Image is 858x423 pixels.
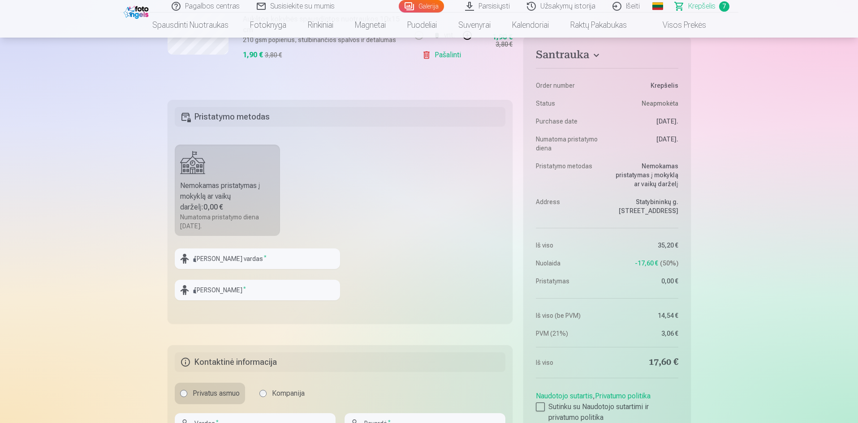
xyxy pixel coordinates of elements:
dd: Krepšelis [612,81,678,90]
dt: Iš viso (be PVM) [536,311,603,320]
span: Neapmokėta [642,99,678,108]
dt: Iš viso [536,241,603,250]
div: 1,90 € [243,50,263,60]
dt: Nuolaida [536,259,603,268]
a: Kalendoriai [501,13,560,38]
div: 3,80 € [265,51,282,60]
label: Sutinku su Naudotojo sutartimi ir privatumo politika [536,402,678,423]
span: -17,60 € [635,259,658,268]
h5: Kontaktinė informacija [175,352,506,372]
dd: 14,54 € [612,311,678,320]
a: Puodeliai [397,13,448,38]
a: Fotoknyga [239,13,297,38]
label: Kompanija [254,383,310,404]
div: Nemokamas pristatymas į mokyklą ar vaikų darželį : [180,180,275,213]
dt: Purchase date [536,117,603,126]
span: 7 [719,1,729,12]
div: 1,90 € [492,34,513,40]
a: Rinkiniai [297,13,344,38]
dt: Order number [536,81,603,90]
label: Privatus asmuo [175,383,245,404]
div: Numatoma pristatymo diena [DATE]. [180,213,275,231]
input: Kompanija [259,390,267,397]
a: Pašalinti [422,46,465,64]
dd: [DATE]. [612,135,678,153]
dt: Status [536,99,603,108]
img: /fa2 [124,4,151,19]
div: 3,80 € [496,40,513,49]
span: 50 % [660,259,678,268]
dt: Pristatymo metodas [536,162,603,188]
dd: Nemokamas pristatymas į mokyklą ar vaikų darželį [612,162,678,188]
div: , [536,387,678,423]
a: Privatumo politika [595,392,651,400]
dt: PVM (21%) [536,329,603,338]
button: Santrauka [536,48,678,64]
span: Krepšelis [688,1,716,12]
dt: Address [536,197,603,215]
a: Suvenyrai [448,13,501,38]
dd: 3,06 € [612,329,678,338]
b: 0,00 € [203,203,223,211]
dd: 17,60 € [612,356,678,369]
a: Magnetai [344,13,397,38]
a: Spausdinti nuotraukas [142,13,239,38]
p: 210 gsm popierius, stulbinančios spalvos ir detalumas [243,35,405,44]
dd: [DATE]. [612,117,678,126]
dt: Numatoma pristatymo diena [536,135,603,153]
dt: Iš viso [536,356,603,369]
dd: 0,00 € [612,277,678,286]
a: Naudotojo sutartis [536,392,593,400]
dd: 35,20 € [612,241,678,250]
dt: Pristatymas [536,277,603,286]
a: Raktų pakabukas [560,13,638,38]
dd: Statybininkų g. [STREET_ADDRESS] [612,197,678,215]
h5: Pristatymo metodas [175,107,506,127]
input: Privatus asmuo [180,390,187,397]
a: Visos prekės [638,13,717,38]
